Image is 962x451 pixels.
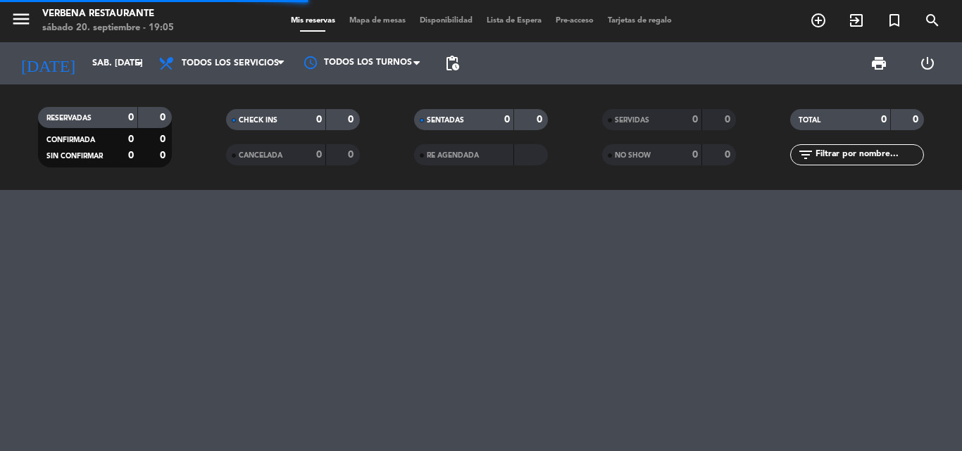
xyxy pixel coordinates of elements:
span: Lista de Espera [480,17,549,25]
span: CONFIRMADA [46,136,95,144]
span: Tarjetas de regalo [601,17,679,25]
strong: 0 [316,115,322,125]
i: turned_in_not [886,12,903,29]
button: menu [11,8,32,34]
span: print [870,55,887,72]
strong: 0 [537,115,545,125]
i: menu [11,8,32,30]
div: Verbena Restaurante [42,7,174,21]
span: SENTADAS [427,117,464,124]
span: Todos los servicios [182,58,279,68]
strong: 0 [692,150,698,160]
span: NO SHOW [615,152,651,159]
div: sábado 20. septiembre - 19:05 [42,21,174,35]
i: [DATE] [11,48,85,79]
i: power_settings_new [919,55,936,72]
strong: 0 [913,115,921,125]
span: Mapa de mesas [342,17,413,25]
i: filter_list [797,146,814,163]
strong: 0 [504,115,510,125]
strong: 0 [348,150,356,160]
div: LOG OUT [903,42,951,84]
strong: 0 [128,113,134,122]
span: TOTAL [799,117,820,124]
i: search [924,12,941,29]
span: RESERVADAS [46,115,92,122]
span: RE AGENDADA [427,152,479,159]
strong: 0 [160,113,168,122]
span: Mis reservas [284,17,342,25]
strong: 0 [348,115,356,125]
i: add_circle_outline [810,12,827,29]
span: Pre-acceso [549,17,601,25]
strong: 0 [881,115,887,125]
strong: 0 [128,134,134,144]
span: CANCELADA [239,152,282,159]
span: SERVIDAS [615,117,649,124]
strong: 0 [160,134,168,144]
i: arrow_drop_down [131,55,148,72]
strong: 0 [316,150,322,160]
span: CHECK INS [239,117,277,124]
span: Disponibilidad [413,17,480,25]
strong: 0 [725,115,733,125]
strong: 0 [692,115,698,125]
strong: 0 [725,150,733,160]
i: exit_to_app [848,12,865,29]
strong: 0 [128,151,134,160]
strong: 0 [160,151,168,160]
input: Filtrar por nombre... [814,147,923,163]
span: SIN CONFIRMAR [46,153,103,160]
span: pending_actions [444,55,461,72]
